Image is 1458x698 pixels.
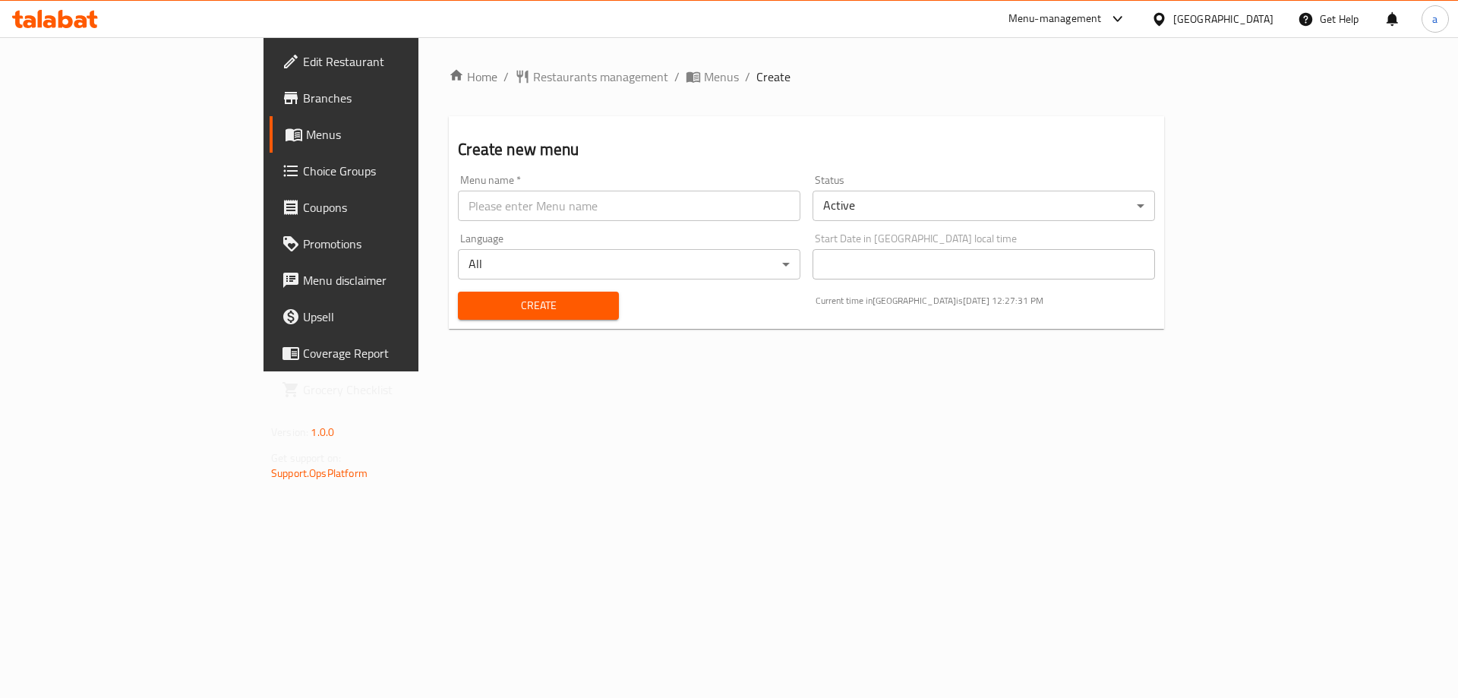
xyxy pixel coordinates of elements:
[270,80,507,116] a: Branches
[271,463,368,483] a: Support.OpsPlatform
[515,68,668,86] a: Restaurants management
[303,381,495,399] span: Grocery Checklist
[813,191,1155,221] div: Active
[686,68,739,86] a: Menus
[270,153,507,189] a: Choice Groups
[306,125,495,144] span: Menus
[303,52,495,71] span: Edit Restaurant
[303,308,495,326] span: Upsell
[745,68,750,86] li: /
[270,116,507,153] a: Menus
[756,68,791,86] span: Create
[303,235,495,253] span: Promotions
[449,68,1164,86] nav: breadcrumb
[674,68,680,86] li: /
[458,138,1155,161] h2: Create new menu
[270,335,507,371] a: Coverage Report
[704,68,739,86] span: Menus
[270,226,507,262] a: Promotions
[1173,11,1273,27] div: [GEOGRAPHIC_DATA]
[470,296,606,315] span: Create
[271,448,341,468] span: Get support on:
[303,89,495,107] span: Branches
[458,191,800,221] input: Please enter Menu name
[303,198,495,216] span: Coupons
[303,271,495,289] span: Menu disclaimer
[1008,10,1102,28] div: Menu-management
[270,43,507,80] a: Edit Restaurant
[271,422,308,442] span: Version:
[458,249,800,280] div: All
[270,371,507,408] a: Grocery Checklist
[1432,11,1437,27] span: a
[816,294,1155,308] p: Current time in [GEOGRAPHIC_DATA] is [DATE] 12:27:31 PM
[533,68,668,86] span: Restaurants management
[270,298,507,335] a: Upsell
[270,262,507,298] a: Menu disclaimer
[311,422,334,442] span: 1.0.0
[270,189,507,226] a: Coupons
[303,344,495,362] span: Coverage Report
[303,162,495,180] span: Choice Groups
[458,292,618,320] button: Create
